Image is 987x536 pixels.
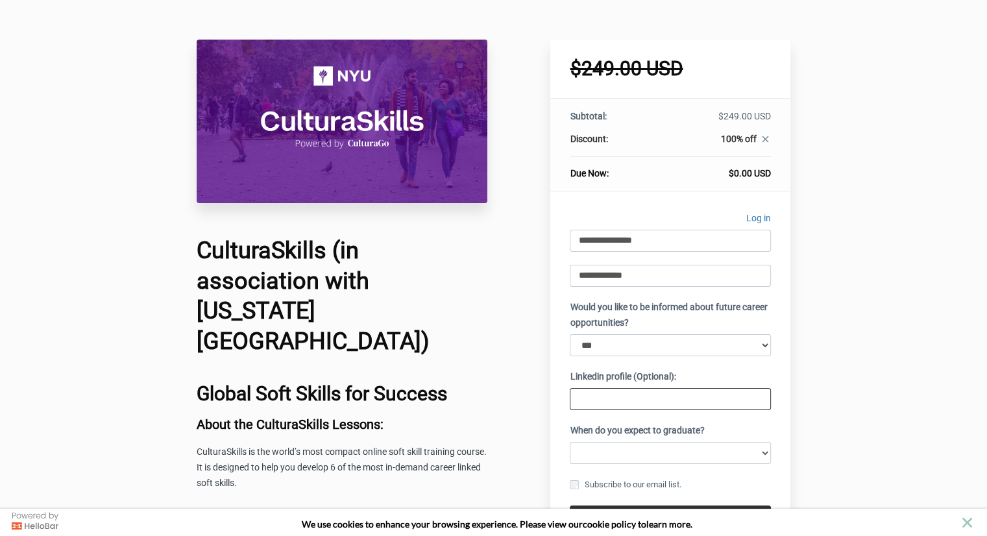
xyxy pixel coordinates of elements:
[959,515,975,531] button: close
[570,423,704,439] label: When do you expect to graduate?
[757,134,771,148] a: close
[570,111,606,121] span: Subtotal:
[570,369,676,385] label: Linkedin profile (Optional):
[729,168,771,178] span: $0.00 USD
[302,518,583,530] span: We use cookies to enhance your browsing experience. Please view our
[570,478,681,492] label: Subscribe to our email list.
[197,417,487,432] h3: About the CulturaSkills Lessons:
[721,134,757,144] span: 100% off
[197,446,487,488] span: CulturaSkills is the world’s most compact online soft skill training course. It is designed to he...
[583,518,636,530] a: cookie policy
[746,211,771,230] a: Log in
[197,40,487,203] img: 31710be-8b5f-527-66b4-0ce37cce11c4_CulturaSkills_NYU_Course_Header_Image.png
[646,518,692,530] span: learn more.
[197,382,447,405] b: Global Soft Skills for Success
[570,300,771,331] label: Would you like to be informed about future career opportunities?
[570,132,654,157] th: Discount:
[570,480,579,489] input: Subscribe to our email list.
[197,236,487,357] h1: CulturaSkills (in association with [US_STATE][GEOGRAPHIC_DATA])
[570,157,654,180] th: Due Now:
[570,59,771,79] h1: $249.00 USD
[655,110,771,132] td: $249.00 USD
[638,518,646,530] strong: to
[760,134,771,145] i: close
